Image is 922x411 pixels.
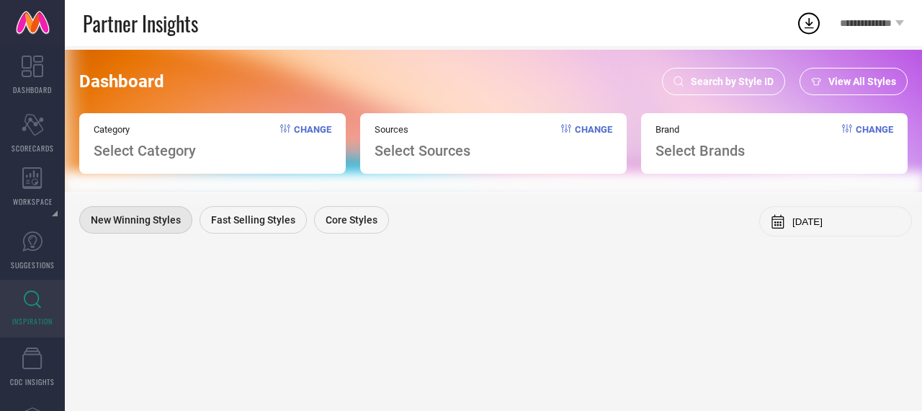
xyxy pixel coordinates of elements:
span: Fast Selling Styles [211,214,295,226]
span: Change [294,124,331,159]
input: Select month [792,216,900,227]
span: SCORECARDS [12,143,54,154]
span: DASHBOARD [13,84,52,95]
span: Brand [655,124,745,135]
div: Open download list [796,10,822,36]
span: Search by Style ID [691,76,774,87]
span: Select Sources [375,142,470,159]
span: Change [856,124,893,159]
span: Change [575,124,612,159]
span: Select Category [94,142,196,159]
span: View All Styles [828,76,896,87]
span: Core Styles [326,214,377,226]
span: Sources [375,124,470,135]
span: New Winning Styles [91,214,181,226]
span: SUGGESTIONS [11,260,55,270]
span: Select Brands [655,142,745,159]
span: CDC INSIGHTS [10,376,55,387]
span: WORKSPACE [13,196,53,207]
span: Dashboard [79,71,164,92]
span: Category [94,124,196,135]
span: INSPIRATION [12,316,53,327]
span: Partner Insights [83,9,198,38]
